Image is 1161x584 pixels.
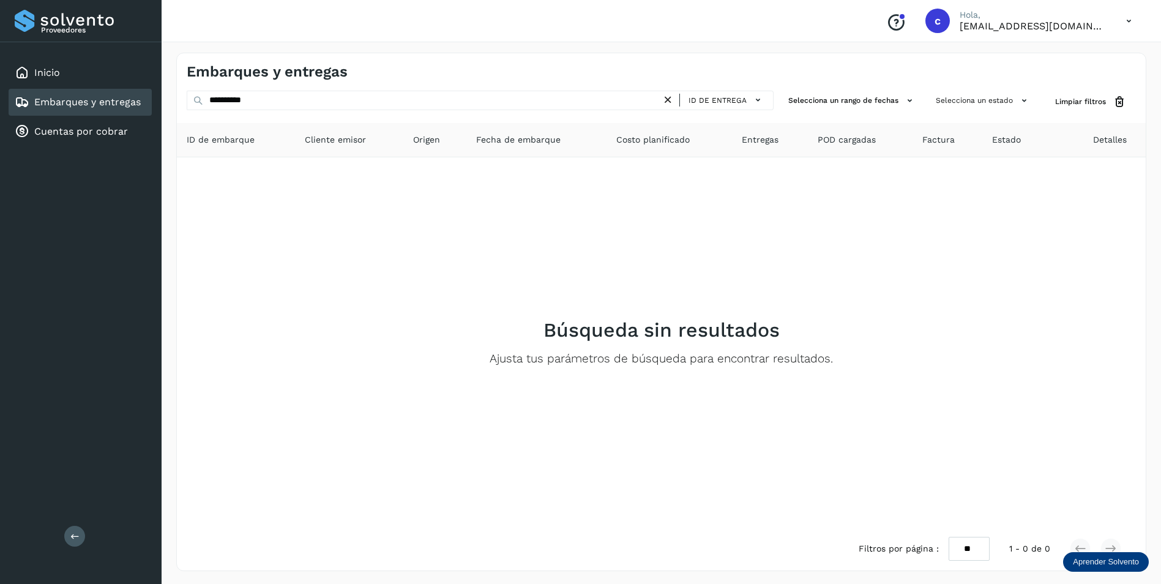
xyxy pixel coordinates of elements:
[1045,91,1136,113] button: Limpiar filtros
[9,89,152,116] div: Embarques y entregas
[960,10,1107,20] p: Hola,
[1063,552,1149,572] div: Aprender Solvento
[1009,542,1050,555] span: 1 - 0 de 0
[1055,96,1106,107] span: Limpiar filtros
[931,91,1036,111] button: Selecciona un estado
[9,118,152,145] div: Cuentas por cobrar
[685,91,768,109] button: ID de entrega
[1093,133,1127,146] span: Detalles
[783,91,921,111] button: Selecciona un rango de fechas
[818,133,876,146] span: POD cargadas
[960,20,1107,32] p: clarisa_flores@fragua.com.mx
[1073,557,1139,567] p: Aprender Solvento
[689,95,747,106] span: ID de entrega
[9,59,152,86] div: Inicio
[476,133,561,146] span: Fecha de embarque
[859,542,939,555] span: Filtros por página :
[187,63,348,81] h4: Embarques y entregas
[742,133,778,146] span: Entregas
[34,67,60,78] a: Inicio
[543,318,780,342] h2: Búsqueda sin resultados
[187,133,255,146] span: ID de embarque
[41,26,147,34] p: Proveedores
[616,133,690,146] span: Costo planificado
[34,96,141,108] a: Embarques y entregas
[922,133,955,146] span: Factura
[490,352,833,366] p: Ajusta tus parámetros de búsqueda para encontrar resultados.
[305,133,366,146] span: Cliente emisor
[34,125,128,137] a: Cuentas por cobrar
[413,133,440,146] span: Origen
[992,133,1021,146] span: Estado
